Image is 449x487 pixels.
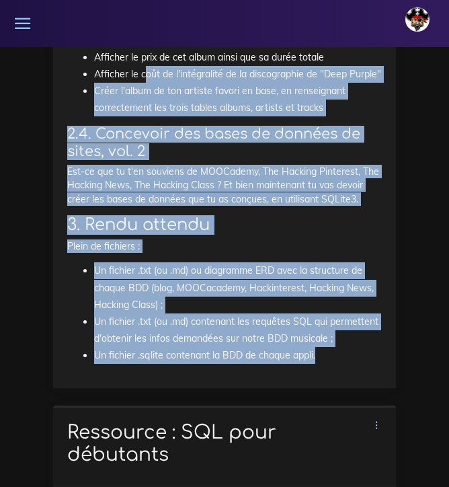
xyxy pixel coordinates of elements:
img: avatar [405,7,430,32]
p: Plein de fichiers : [67,239,382,253]
li: Un fichier .txt (ou .md) ou diagramme ERD avec la structure de chaque BDD (blog, MOOCacademy, Hac... [94,262,382,313]
h3: 2.4. Concevoir des bases de données de sites, vol. 2 [67,126,382,160]
li: Un fichier .sqlite contenant la BDD de chaque appli. [94,347,382,364]
li: Créer l'album de ton artiste favori en base, en renseignant correctement les trois tables albums,... [94,83,382,116]
li: Afficher le coût de l'intégralité de la discographie de "Deep Purple" [94,66,382,83]
li: Un fichier .txt (ou .md) contenant les requêtes SQL qui permettent d'obtenir les infos demandées ... [94,313,382,347]
li: Afficher le prix de cet album ainsi que sa durée totale [94,49,382,66]
p: Est-ce que tu t'en souviens de MOOCademy, The Hacking Pinterest, The Hacking News, The Hacking Cl... [67,165,382,206]
h1: Ressource : SQL pour débutants [67,422,382,467]
h2: 3. Rendu attendu [67,215,382,235]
